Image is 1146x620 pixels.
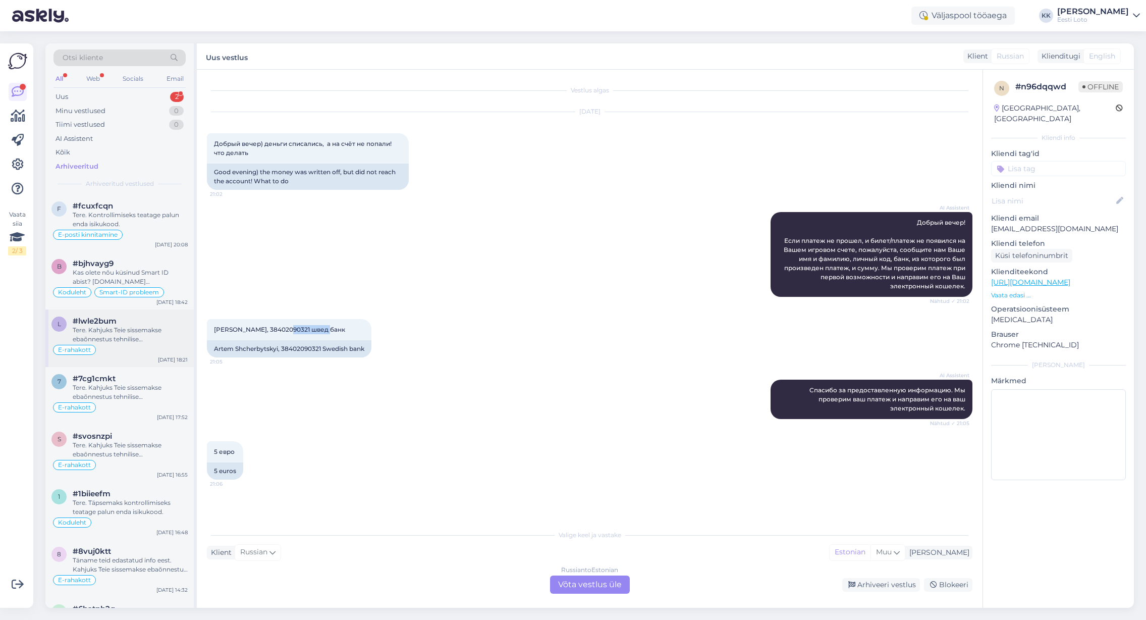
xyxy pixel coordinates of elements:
div: Vestlus algas [207,86,972,95]
span: Добрый вечер) деньги списались, а на счёт не попали!что делать [214,140,392,157]
span: l [58,320,61,328]
span: s [58,435,61,443]
span: 8 [57,550,61,558]
div: [PERSON_NAME] [905,547,969,558]
span: Offline [1078,81,1123,92]
span: 21:02 [210,190,248,198]
span: AI Assistent [932,372,969,379]
span: #lwle2bum [73,317,117,326]
div: Klient [207,547,232,558]
div: Klienditugi [1038,51,1080,62]
div: Web [84,72,102,85]
div: Vaata siia [8,210,26,255]
div: Russian to Estonian [561,565,618,575]
div: Arhiveeritud [56,162,98,172]
span: b [57,263,62,270]
div: [DATE] 16:55 [157,471,188,479]
div: 0 [169,106,184,116]
span: 5 евро [214,448,235,455]
span: 21:06 [210,480,248,488]
span: Koduleht [58,289,86,295]
p: Brauser [991,329,1126,340]
span: #6hatnh2q [73,604,115,613]
div: Tere. Kahjuks Teie sissemakse ebaõnnestus tehnilise [PERSON_NAME] tõttu. Kontrollisime ostu [PERS... [73,383,188,401]
span: Russian [240,547,267,558]
div: Blokeeri [924,578,972,592]
span: #bjhvayg9 [73,259,114,268]
div: Eesti Loto [1057,16,1129,24]
p: Chrome [TECHNICAL_ID] [991,340,1126,350]
div: KK [1039,9,1053,23]
span: Arhiveeritud vestlused [86,179,154,188]
p: Klienditeekond [991,267,1126,277]
span: Otsi kliente [63,53,103,63]
div: Email [165,72,186,85]
label: Uus vestlus [206,49,248,63]
span: English [1089,51,1115,62]
div: [DATE] 20:08 [155,241,188,248]
span: E-rahakott [58,462,91,468]
span: 1 [58,493,60,500]
div: Tere. Kahjuks Teie sissemakse ebaõnnestus tehnilise [PERSON_NAME] tõttu. Kontrollisime ostu [PERS... [73,441,188,459]
div: 0 [169,120,184,130]
span: Koduleht [58,520,86,526]
span: #svosnzpi [73,432,112,441]
div: 2 [170,92,184,102]
p: Kliendi tag'id [991,148,1126,159]
div: Estonian [830,545,870,560]
p: Kliendi email [991,213,1126,224]
img: Askly Logo [8,51,27,71]
p: [MEDICAL_DATA] [991,315,1126,325]
span: 21:05 [210,358,248,366]
p: Kliendi nimi [991,180,1126,191]
div: Kliendi info [991,133,1126,142]
span: E-rahakott [58,577,91,583]
span: Nähtud ✓ 21:02 [930,297,969,305]
div: [PERSON_NAME] [1057,8,1129,16]
span: Muu [876,547,892,556]
span: 7 [58,378,61,385]
span: #8vuj0ktt [73,547,111,556]
div: [DATE] 16:48 [156,529,188,536]
div: [DATE] 18:21 [158,356,188,364]
div: [DATE] 17:52 [157,414,188,421]
div: AI Assistent [56,134,93,144]
span: [PERSON_NAME], 38402090321 швед банк [214,326,345,333]
p: Kliendi telefon [991,238,1126,249]
div: [PERSON_NAME] [991,360,1126,370]
span: AI Assistent [932,204,969,212]
span: n [999,84,1004,92]
div: [DATE] 14:32 [156,586,188,594]
div: Socials [121,72,145,85]
span: #7cg1cmkt [73,374,116,383]
div: Tiimi vestlused [56,120,105,130]
div: Artem Shcherbytskyi, 38402090321 Swedish bank [207,340,371,357]
p: Operatsioonisüsteem [991,304,1126,315]
div: # n96dqqwd [1015,81,1078,93]
span: E-rahakott [58,404,91,410]
p: [EMAIL_ADDRESS][DOMAIN_NAME] [991,224,1126,234]
div: Täname teid edastatud info eest. Kahjuks Teie sissemakse ebaõnnestus tehnilise [PERSON_NAME] tõtt... [73,556,188,574]
div: Võta vestlus üle [550,576,630,594]
div: Tere. Kontrollimiseks teatage palun enda isikukood. [73,211,188,229]
span: f [57,205,61,213]
span: Smart-ID probleem [99,289,159,295]
div: All [53,72,65,85]
div: [GEOGRAPHIC_DATA], [GEOGRAPHIC_DATA] [994,103,1116,124]
span: Russian [997,51,1024,62]
a: [URL][DOMAIN_NAME] [991,278,1070,287]
span: #1biieefm [73,489,111,498]
div: Tere. Kahjuks Teie sissemakse ebaõnnestus tehnilise [PERSON_NAME] tõttu. Kontrollisime ostu [PERS... [73,326,188,344]
span: E-posti kinnitamine [58,232,118,238]
span: Nähtud ✓ 21:05 [930,420,969,427]
span: E-rahakott [58,347,91,353]
div: Väljaspool tööaega [911,7,1015,25]
div: Kas olete nõu küsinud Smart ID abist? [DOMAIN_NAME][EMAIL_ADDRESS][DOMAIN_NAME] [73,268,188,286]
span: #fcuxfcqn [73,201,113,211]
div: 2 / 3 [8,246,26,255]
a: [PERSON_NAME]Eesti Loto [1057,8,1140,24]
div: Uus [56,92,68,102]
div: Minu vestlused [56,106,105,116]
span: Спасибо за предоставленную информацию. Мы проверим ваш платеж и направим его на ваш электронный к... [809,386,967,412]
div: Tere. Täpsemaks kontrollimiseks teatage palun enda isikukood. [73,498,188,516]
